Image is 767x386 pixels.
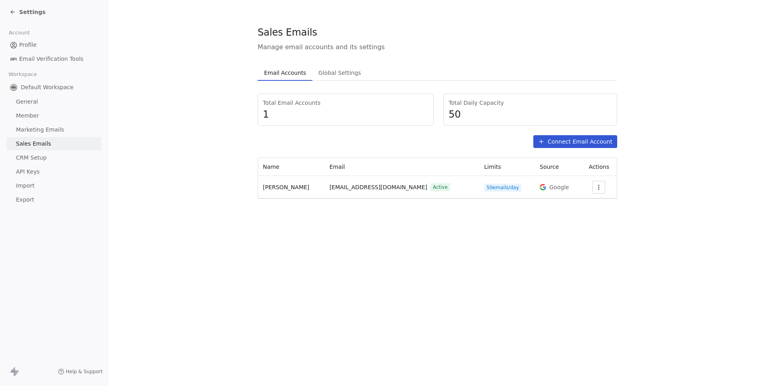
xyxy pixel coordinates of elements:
span: Import [16,182,34,190]
span: Member [16,112,39,120]
span: Sales Emails [16,140,51,148]
span: 50 emails/day [484,184,521,192]
a: Email Verification Tools [6,52,101,66]
span: Google [549,183,569,191]
a: Sales Emails [6,137,101,150]
span: Total Daily Capacity [449,99,612,107]
span: Manage email accounts and its settings [258,42,617,52]
span: Email Verification Tools [19,55,83,63]
a: Profile [6,38,101,52]
span: Active [430,183,450,191]
span: Name [263,164,279,170]
span: General [16,98,38,106]
span: Account [5,27,33,39]
a: Export [6,193,101,206]
span: Settings [19,8,46,16]
a: General [6,95,101,108]
span: Profile [19,41,37,49]
a: Help & Support [58,368,103,375]
span: Global Settings [315,67,364,78]
span: Actions [589,164,609,170]
span: Marketing Emails [16,126,64,134]
span: CRM Setup [16,154,47,162]
span: Email Accounts [261,67,309,78]
span: Default Workspace [21,83,74,91]
span: Help & Support [66,368,103,375]
span: [EMAIL_ADDRESS][DOMAIN_NAME] [330,183,427,192]
button: Connect Email Account [533,135,617,148]
span: 50 [449,108,612,120]
a: Settings [10,8,46,16]
a: Marketing Emails [6,123,101,136]
span: Limits [484,164,501,170]
span: 1 [263,108,429,120]
a: CRM Setup [6,151,101,164]
a: Import [6,179,101,192]
a: Member [6,109,101,122]
span: Source [540,164,559,170]
span: Export [16,196,34,204]
span: Sales Emails [258,26,317,38]
img: realaletrail-logo.png [10,83,18,91]
span: Total Email Accounts [263,99,429,107]
span: Workspace [5,68,40,80]
span: API Keys [16,168,40,176]
span: Email [330,164,345,170]
span: [PERSON_NAME] [263,184,309,190]
a: API Keys [6,165,101,178]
